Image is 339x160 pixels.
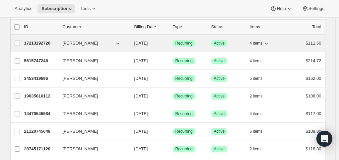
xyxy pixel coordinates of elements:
button: 4 items [250,56,270,66]
button: Settings [298,4,328,13]
button: [PERSON_NAME] [59,108,125,119]
span: [PERSON_NAME] [63,128,98,135]
span: Settings [308,6,324,11]
button: 2 items [250,144,270,154]
span: Recurring [175,111,193,116]
span: [DATE] [134,111,148,116]
div: Open Intercom Messenger [316,131,332,147]
div: IDCustomerBilling DateTypeStatusItemsTotal [24,24,321,30]
button: [PERSON_NAME] [59,126,125,137]
button: 2 items [250,91,270,101]
span: Active [214,146,225,152]
button: 5 items [250,127,270,136]
span: Active [214,93,225,99]
span: 5 items [250,76,263,81]
div: 3453419696[PERSON_NAME][DATE]SuccessRecurringSuccessActive5 items$162.00 [24,74,321,83]
span: [PERSON_NAME] [63,75,98,82]
span: 4 items [250,41,263,46]
span: [DATE] [134,93,148,98]
p: Status [211,24,244,30]
span: $109.80 [306,129,321,134]
p: 14470545584 [24,110,57,117]
span: Recurring [175,146,193,152]
button: 4 items [250,109,270,118]
span: 2 items [250,146,263,152]
button: Subscriptions [37,4,75,13]
span: Active [214,76,225,81]
span: $111.60 [306,41,321,46]
span: Recurring [175,129,193,134]
span: [DATE] [134,58,148,63]
button: [PERSON_NAME] [59,38,125,49]
p: 3453419696 [24,75,57,82]
span: Subscriptions [41,6,71,11]
div: 5615747248[PERSON_NAME][DATE]SuccessRecurringSuccessActive4 items$214.72 [24,56,321,66]
button: [PERSON_NAME] [59,91,125,101]
div: 21120745648[PERSON_NAME][DATE]SuccessRecurringSuccessActive5 items$109.80 [24,127,321,136]
span: [PERSON_NAME] [63,58,98,64]
span: $162.00 [306,76,321,81]
div: Items [250,24,283,30]
p: 17213292720 [24,40,57,47]
span: $117.00 [306,111,321,116]
p: ID [24,24,57,30]
p: Billing Date [134,24,168,30]
span: Recurring [175,93,193,99]
span: Active [214,41,225,46]
div: 14470545584[PERSON_NAME][DATE]SuccessRecurringSuccessActive4 items$117.00 [24,109,321,118]
span: [DATE] [134,146,148,151]
span: Analytics [15,6,32,11]
button: [PERSON_NAME] [59,56,125,66]
span: 5 items [250,129,263,134]
span: [DATE] [134,129,148,134]
span: $214.72 [306,58,321,63]
p: 21120745648 [24,128,57,135]
span: [PERSON_NAME] [63,40,98,47]
p: 19035816112 [24,93,57,99]
p: 5615747248 [24,58,57,64]
button: Analytics [11,4,36,13]
div: 19035816112[PERSON_NAME][DATE]SuccessRecurringSuccessActive2 items$108.00 [24,91,321,101]
button: [PERSON_NAME] [59,144,125,154]
span: 4 items [250,111,263,116]
span: 2 items [250,93,263,99]
p: 28745171120 [24,146,57,152]
span: Help [277,6,286,11]
p: Customer [63,24,129,30]
div: 28745171120[PERSON_NAME][DATE]SuccessRecurringSuccessActive2 items$118.80 [24,144,321,154]
span: [PERSON_NAME] [63,110,98,117]
span: Active [214,58,225,64]
span: [PERSON_NAME] [63,146,98,152]
button: Tools [76,4,101,13]
span: Active [214,111,225,116]
span: [DATE] [134,41,148,46]
button: 5 items [250,74,270,83]
div: 17213292720[PERSON_NAME][DATE]SuccessRecurringSuccessActive4 items$111.60 [24,39,321,48]
button: [PERSON_NAME] [59,73,125,84]
span: Recurring [175,76,193,81]
button: Help [266,4,296,13]
span: 4 items [250,58,263,64]
p: Total [312,24,321,30]
span: Recurring [175,41,193,46]
span: $108.00 [306,93,321,98]
span: Recurring [175,58,193,64]
div: Type [173,24,206,30]
span: [DATE] [134,76,148,81]
span: Tools [80,6,91,11]
span: $118.80 [306,146,321,151]
button: 4 items [250,39,270,48]
span: Active [214,129,225,134]
span: [PERSON_NAME] [63,93,98,99]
